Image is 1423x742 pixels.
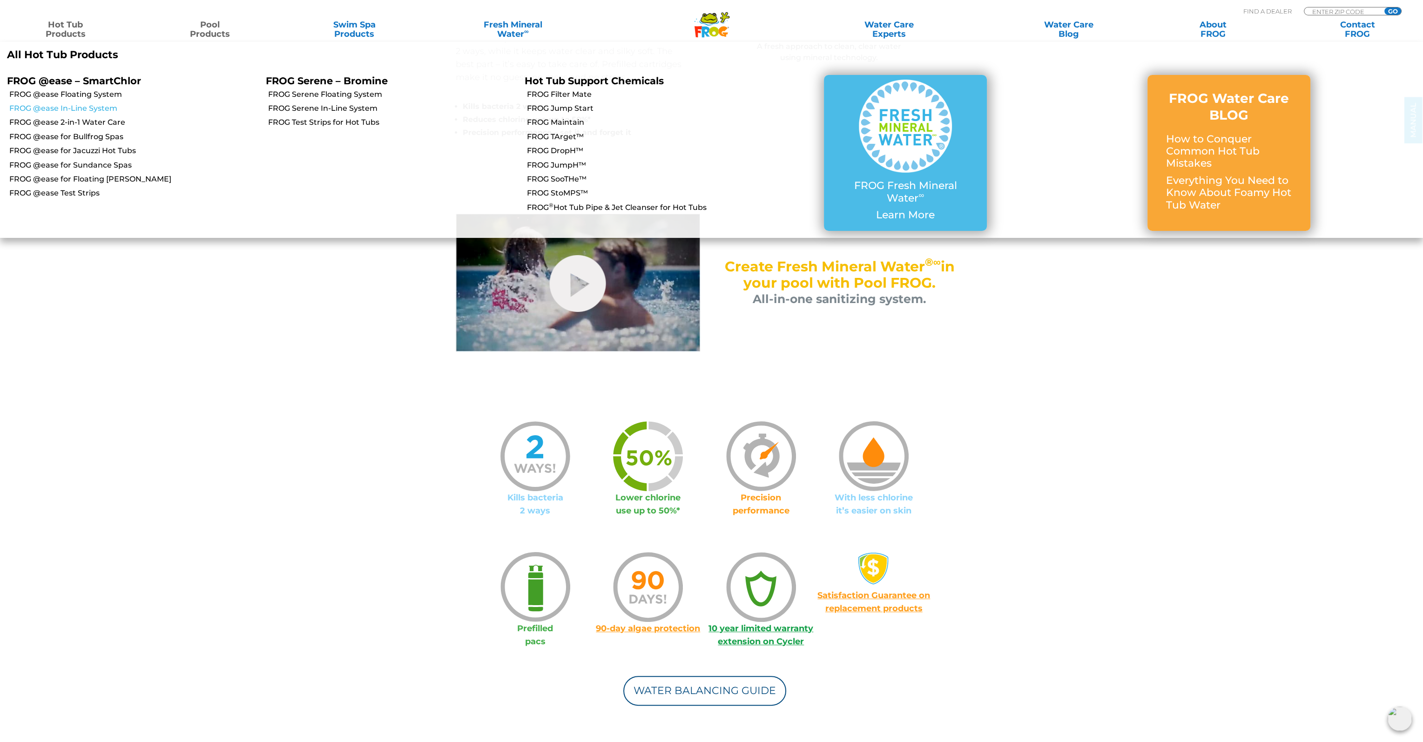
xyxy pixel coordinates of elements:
a: FROG @ease for Sundance Spas [9,160,259,170]
img: icon-lifetime-warranty-green [726,552,796,622]
img: icon-2-ways-blue [500,421,570,491]
p: Kills bacteria 2 ways [479,491,592,517]
a: FROG @ease In-Line System [9,103,259,114]
img: Satisfaction Guarantee Favicon — Trusted Risk-Free Icon [857,552,890,585]
a: FROG @ease for Floating [PERSON_NAME] [9,174,259,184]
a: All Hot Tub Products [7,49,704,61]
img: 90-Day Prevention — Icon for Long-Lasting Pool Water Protection [613,552,683,622]
p: FROG @ease – SmartChlor [7,75,252,87]
a: 10 year limited warranty extension on Cycler [708,623,813,647]
a: FROG @ease for Bullfrog Spas [9,132,259,142]
p: Learn More [843,209,968,221]
a: Fresh MineralWater∞ [443,20,583,39]
img: icon-50percent-green [613,421,683,491]
a: AboutFROG [1157,20,1269,39]
a: FROG TArget™ [527,132,776,142]
img: icon-prefilled-packs-green [500,552,570,622]
a: FROG Test Strips for Hot Tubs [268,117,518,128]
a: Satisfaction Guarantee on replacement products [817,590,930,614]
a: FROG®Hot Tub Pipe & Jet Cleanser for Hot Tubs [527,202,776,213]
p: Everything You Need to Know About Foamy Hot Tub Water [1166,175,1292,211]
p: How to Conquer Common Hot Tub Mistakes [1166,133,1292,170]
a: FROG DropH™ [527,146,776,156]
a: Swim SpaProducts [298,20,411,39]
sup: ∞ [524,27,529,35]
p: Precision performance [705,491,818,517]
a: Hot TubProducts [9,20,121,39]
a: FROG Maintain [527,117,776,128]
a: FROG Jump Start [527,103,776,114]
p: Find A Dealer [1243,7,1292,15]
img: icon-less-chlorine-orange [839,421,909,491]
a: PoolProducts [154,20,266,39]
a: FROG JumpH™ [527,160,776,170]
input: Zip Code Form [1311,7,1374,15]
img: flippin-frog-video-still [456,214,700,351]
sup: ®∞ [925,256,941,269]
sup: ∞ [918,190,924,200]
p: FROG Fresh Mineral Water [843,180,968,204]
a: FROG Fresh Mineral Water∞ Learn More [843,80,968,226]
h3: FROG Water Care BLOG [1166,90,1292,124]
a: FROG StoMPS™ [527,188,776,198]
img: icon-precision-orange [726,421,796,491]
a: FROG SooTHe™ [527,174,776,184]
a: 90-day algae protection [596,623,700,634]
a: Hot Tub Support Chemicals [525,75,664,87]
a: FROG @ease for Jacuzzi Hot Tubs [9,146,259,156]
span: All-in-one sanitizing system. [753,292,926,306]
a: Water CareExperts [798,20,980,39]
a: Water Balancing Guide [623,676,786,706]
a: ContactFROG [1302,20,1414,39]
a: FROG Water Care BLOG How to Conquer Common Hot Tub Mistakes Everything You Need to Know About Foa... [1166,90,1292,216]
img: openIcon [1388,707,1412,731]
a: FROG Serene In-Line System [268,103,518,114]
p: FROG Serene – Bromine [266,75,511,87]
p: Prefilled pacs [479,622,592,648]
span: Create Fresh Mineral Water in your pool with Pool FROG. [725,258,955,291]
p: Lower chlorine use up to 50%* [592,491,705,517]
a: FROG @ease 2-in-1 Water Care [9,117,259,128]
a: FROG Filter Mate [527,89,776,100]
a: FROG Serene Floating System [268,89,518,100]
sup: ® [549,202,553,209]
a: FROG @ease Floating System [9,89,259,100]
a: FROG @ease Test Strips [9,188,259,198]
input: GO [1384,7,1401,15]
a: Water CareBlog [1012,20,1125,39]
p: With less chlorine it’s easier on skin [817,491,931,517]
